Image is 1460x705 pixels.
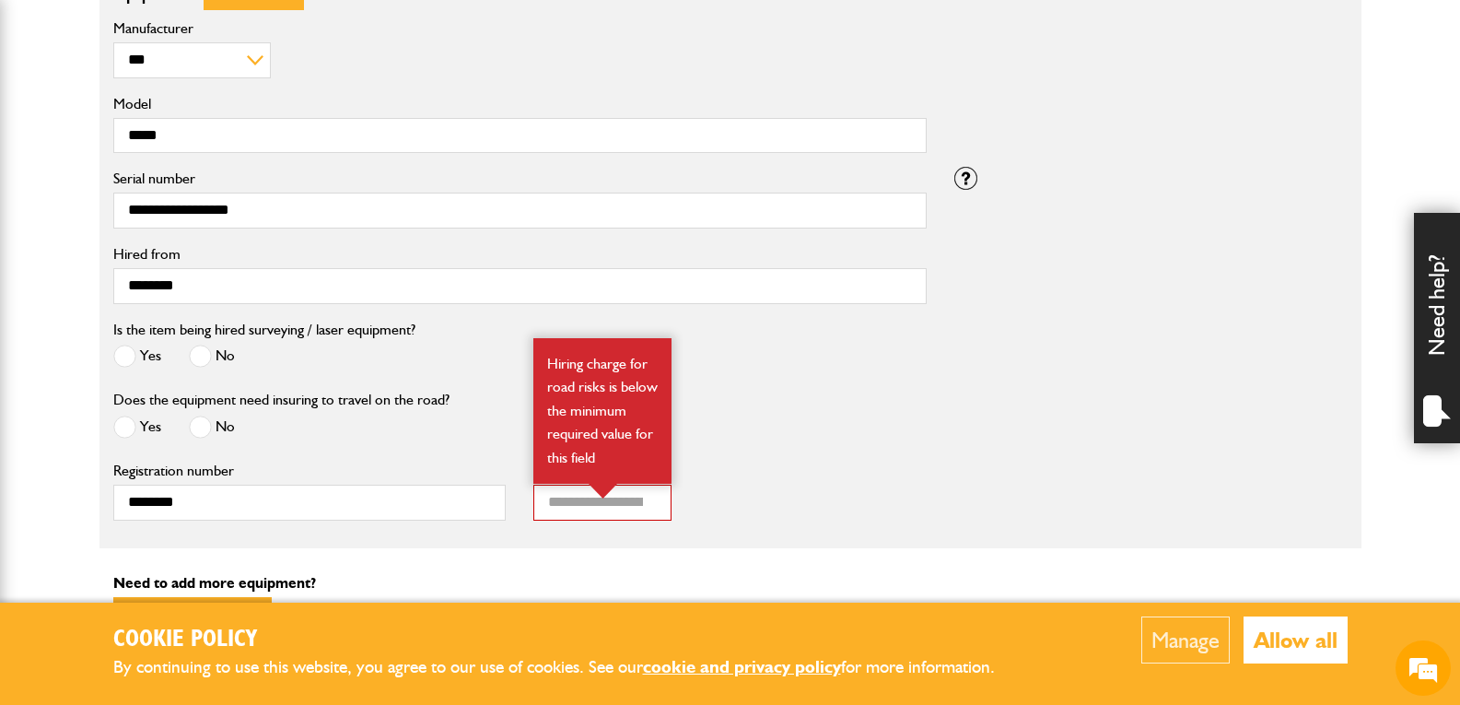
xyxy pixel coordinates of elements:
p: Need to add more equipment? [113,576,1348,591]
label: Yes [113,416,161,439]
div: Need help? [1414,213,1460,443]
button: Allow all [1244,617,1348,664]
em: Just now [298,191,337,202]
label: Is the item being hired surveying / laser equipment? [113,323,415,337]
label: No [189,345,235,368]
h2: Cookie Policy [113,626,1025,654]
div: Minimize live chat window [302,9,346,53]
label: No [189,416,235,439]
div: I have an error message [91,287,323,308]
img: your-liabilities [28,263,73,308]
div: Conversation(s) [96,103,310,127]
label: Serial number [113,171,927,186]
label: Manufacturer [113,21,927,36]
label: Registration number [113,464,507,478]
div: Hiring charge for road risks is below the minimum required value for this field [533,338,672,484]
p: By continuing to use this website, you agree to our use of cookies. See our for more information. [113,653,1025,682]
label: Hired from [113,247,927,262]
label: Yes [113,345,161,368]
label: Does the equipment need insuring to travel on the road? [113,393,450,407]
label: Model [113,97,927,112]
a: cookie and privacy policy [643,656,841,677]
img: error-box-arrow.svg [589,484,617,499]
img: d_20077148190_operators_62643000001515001 [28,193,73,218]
span: JCB Insurance [91,182,265,207]
button: Manage [1141,617,1230,664]
button: Add equipment [113,597,272,628]
div: 19 hours ago [278,270,337,281]
p: Hi, welcome to JCB Insurance, how may I help you? [91,207,323,229]
span: [PERSON_NAME] [91,262,265,287]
